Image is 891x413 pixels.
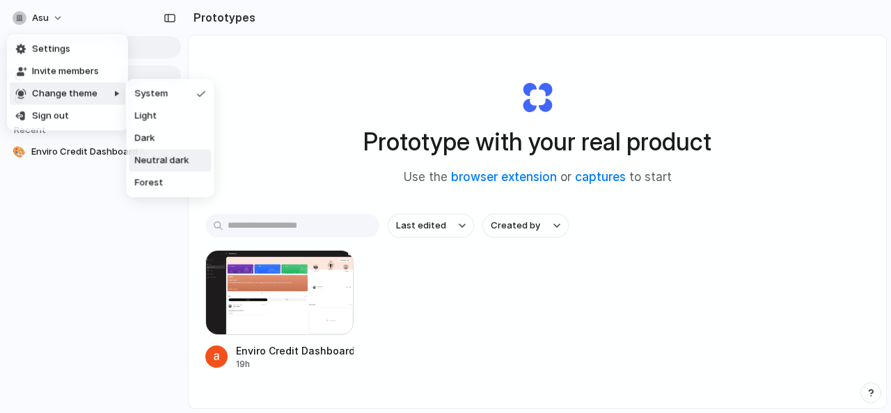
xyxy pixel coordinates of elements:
span: Forest [134,176,163,190]
span: Light [134,109,157,123]
span: Settings [32,42,70,56]
span: Change theme [32,87,97,101]
span: Invite members [32,65,99,79]
span: System [134,87,168,101]
span: Dark [134,132,155,146]
span: Sign out [32,109,69,123]
span: Neutral dark [134,154,189,168]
